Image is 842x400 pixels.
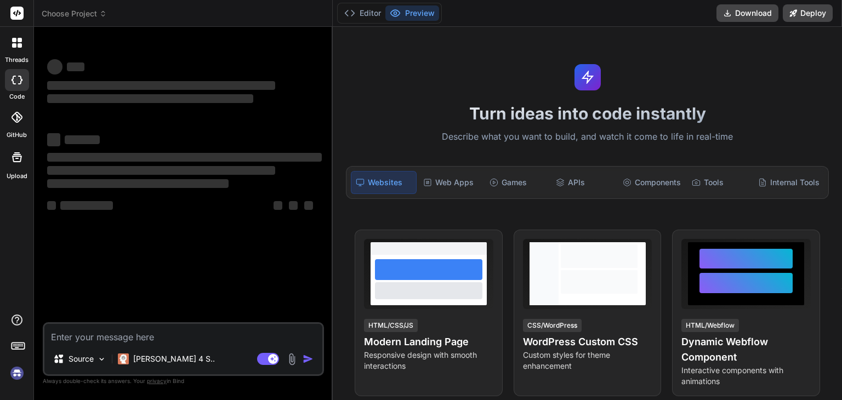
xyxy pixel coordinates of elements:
button: Editor [340,5,385,21]
span: ‌ [60,201,113,210]
label: GitHub [7,130,27,140]
div: Tools [687,171,752,194]
div: Components [618,171,685,194]
p: Always double-check its answers. Your in Bind [43,376,324,386]
div: CSS/WordPress [523,319,582,332]
h4: Dynamic Webflow Component [681,334,811,365]
img: attachment [286,353,298,365]
div: HTML/CSS/JS [364,319,418,332]
div: Games [485,171,549,194]
label: code [9,92,25,101]
h1: Turn ideas into code instantly [339,104,835,123]
p: [PERSON_NAME] 4 S.. [133,353,215,364]
h4: Modern Landing Page [364,334,493,350]
img: Claude 4 Sonnet [118,353,129,364]
p: Interactive components with animations [681,365,811,387]
div: APIs [551,171,616,194]
p: Custom styles for theme enhancement [523,350,652,372]
label: threads [5,55,29,65]
div: HTML/Webflow [681,319,739,332]
p: Describe what you want to build, and watch it come to life in real-time [339,130,835,144]
button: Preview [385,5,439,21]
span: ‌ [47,94,253,103]
div: Internal Tools [754,171,824,194]
span: privacy [147,378,167,384]
span: ‌ [47,179,229,188]
span: ‌ [65,135,100,144]
span: Choose Project [42,8,107,19]
span: ‌ [67,62,84,71]
div: Web Apps [419,171,483,194]
img: icon [303,353,314,364]
span: ‌ [47,166,275,175]
span: ‌ [274,201,282,210]
h4: WordPress Custom CSS [523,334,652,350]
img: signin [8,364,26,382]
span: ‌ [47,81,275,90]
span: ‌ [47,201,56,210]
span: ‌ [289,201,298,210]
p: Source [69,353,94,364]
span: ‌ [47,153,322,162]
img: Pick Models [97,355,106,364]
span: ‌ [47,133,60,146]
p: Responsive design with smooth interactions [364,350,493,372]
button: Download [716,4,778,22]
div: Websites [351,171,416,194]
span: ‌ [47,59,62,75]
span: ‌ [304,201,313,210]
label: Upload [7,172,27,181]
button: Deploy [783,4,833,22]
